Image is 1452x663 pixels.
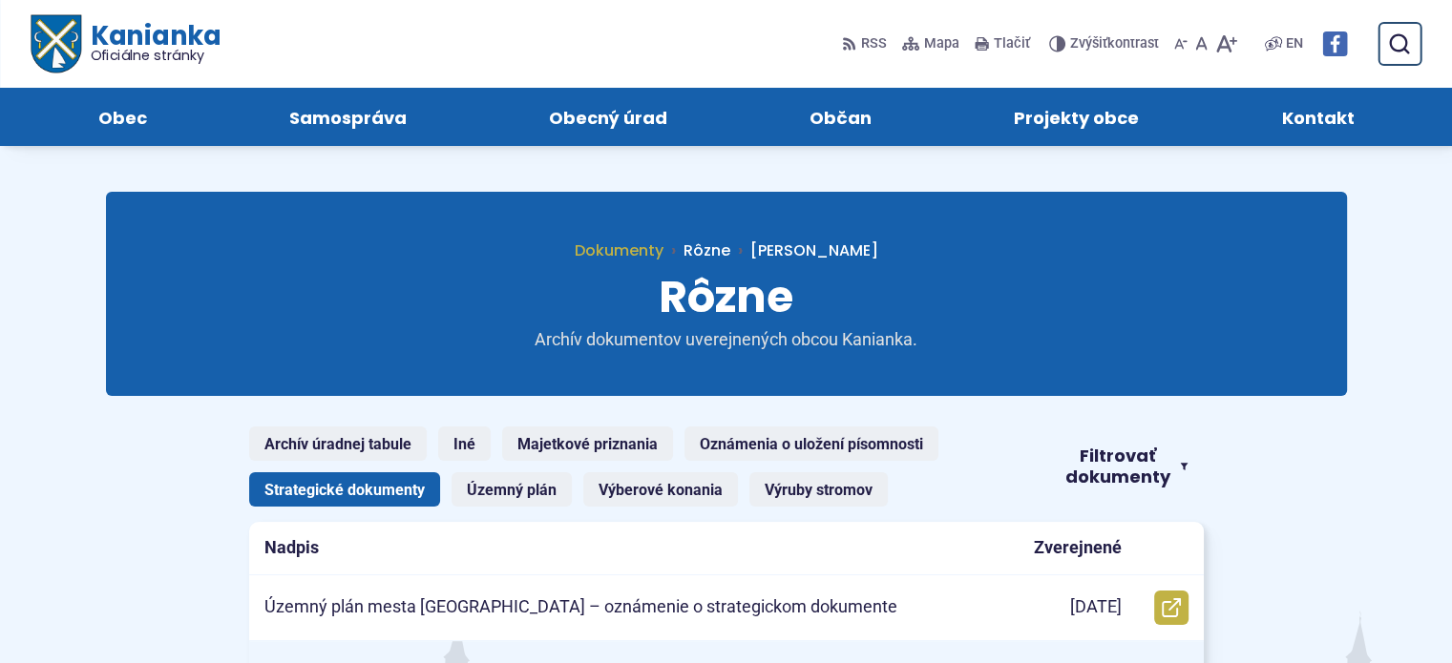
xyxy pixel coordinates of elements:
[861,32,887,55] span: RSS
[749,472,888,507] a: Výruby stromov
[659,266,793,327] span: Rôzne
[1070,596,1122,618] p: [DATE]
[898,24,963,64] a: Mapa
[497,329,956,351] p: Archív dokumentov uverejnených obcou Kanianka.
[1070,35,1107,52] span: Zvýšiť
[496,88,719,146] a: Obecný úrad
[1211,24,1241,64] button: Zväčšiť veľkosť písma
[31,15,80,73] img: Prejsť na domovskú stránku
[502,426,673,461] a: Majetkové priznania
[289,88,407,146] span: Samospráva
[994,36,1030,52] span: Tlačiť
[575,239,663,261] span: Dokumenty
[249,472,440,507] a: Strategické dokumenty
[1034,537,1122,559] p: Zverejnené
[924,32,959,55] span: Mapa
[730,239,878,261] a: [PERSON_NAME]
[758,88,924,146] a: Občan
[1049,24,1163,64] button: Zvýšiťkontrast
[438,426,491,461] a: Iné
[575,239,684,261] a: Dokumenty
[90,49,221,62] span: Oficiálne stránky
[1281,88,1354,146] span: Kontakt
[249,426,427,461] a: Archív úradnej tabule
[31,15,221,73] a: Logo Kanianka, prejsť na domovskú stránku.
[1064,445,1172,488] span: Filtrovať dokumenty
[810,88,872,146] span: Občan
[1070,36,1159,52] span: kontrast
[1049,445,1204,488] button: Filtrovať dokumenty
[80,23,220,63] span: Kanianka
[1230,88,1406,146] a: Kontakt
[750,239,878,261] span: [PERSON_NAME]
[971,24,1034,64] button: Tlačiť
[98,88,147,146] span: Obec
[1282,32,1307,55] a: EN
[1191,24,1211,64] button: Nastaviť pôvodnú veľkosť písma
[264,537,319,559] p: Nadpis
[46,88,199,146] a: Obec
[1014,88,1139,146] span: Projekty obce
[1170,24,1191,64] button: Zmenšiť veľkosť písma
[962,88,1191,146] a: Projekty obce
[452,472,572,507] a: Územný plán
[237,88,458,146] a: Samospráva
[1322,31,1347,56] img: Prejsť na Facebook stránku
[842,24,891,64] a: RSS
[583,472,738,507] a: Výberové konania
[549,88,667,146] span: Obecný úrad
[1286,32,1303,55] span: EN
[264,596,897,618] p: Územný plán mesta [GEOGRAPHIC_DATA] – oznámenie o strategickom dokumente
[684,426,938,461] a: Oznámenia o uložení písomnosti
[684,239,730,261] a: Rôzne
